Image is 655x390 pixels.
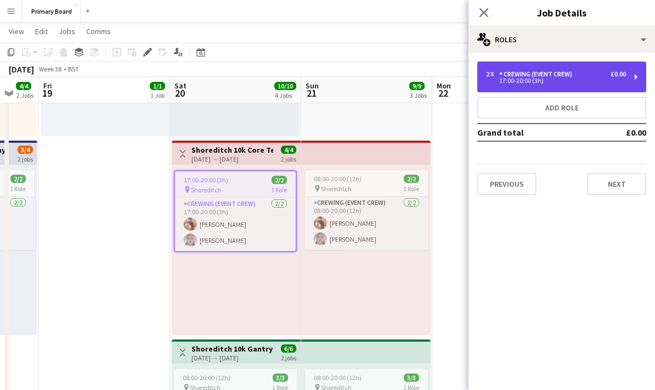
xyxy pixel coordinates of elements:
button: Add role [477,97,646,119]
span: 1/1 [150,82,165,90]
span: 2/2 [272,176,287,184]
div: [DATE] → [DATE] [191,155,273,163]
span: 08:00-20:00 (12h) [183,374,230,382]
app-card-role: Crewing (Event Crew)2/208:00-20:00 (12h)[PERSON_NAME][PERSON_NAME] [305,197,428,250]
span: 4/4 [16,82,31,90]
div: 2 jobs [281,154,296,163]
span: Edit [35,26,48,36]
h3: Shoreditch 10k Core Team [191,145,273,155]
div: 1 Job [150,91,165,99]
span: 08:00-20:00 (12h) [314,175,362,183]
div: 4 Jobs [275,91,296,99]
span: 3/3 [404,374,419,382]
span: Jobs [59,26,75,36]
span: 21 [304,87,319,99]
span: Mon [437,81,451,91]
td: Grand total [477,124,594,141]
span: 3/4 [18,146,33,154]
div: [DATE] [9,64,34,75]
span: Week 38 [36,65,64,73]
h3: Shoreditch 10k Gantry Team [191,344,273,354]
button: Primary Board [22,1,81,22]
button: Previous [477,173,537,195]
span: 1 Role [403,185,419,193]
span: 19 [42,87,52,99]
span: 20 [173,87,187,99]
div: 17:00-20:00 (3h) [486,78,626,83]
h3: Job Details [468,5,655,20]
div: [DATE] → [DATE] [191,354,273,362]
span: 10/10 [274,82,296,90]
app-job-card: 08:00-20:00 (12h)2/2 Shoreditch1 RoleCrewing (Event Crew)2/208:00-20:00 (12h)[PERSON_NAME][PERSON... [305,170,428,250]
span: 2/2 [404,175,419,183]
span: Shoreditch [321,185,352,193]
a: Jobs [54,24,80,38]
div: Roles [468,26,655,53]
span: Sun [306,81,319,91]
span: Comms [86,26,111,36]
div: 2 jobs [281,353,296,362]
span: 1 Role [271,186,287,194]
span: 17:00-20:00 (3h) [184,176,228,184]
a: Edit [31,24,52,38]
span: Shoreditch [191,186,222,194]
div: 2 jobs [18,154,33,163]
span: Fri [43,81,52,91]
app-job-card: 17:00-20:00 (3h)2/2 Shoreditch1 RoleCrewing (Event Crew)2/217:00-20:00 (3h)[PERSON_NAME][PERSON_N... [174,170,297,252]
span: 08:00-20:00 (12h) [314,374,362,382]
a: View [4,24,29,38]
button: Next [587,173,646,195]
span: Sat [174,81,187,91]
a: Comms [82,24,115,38]
span: View [9,26,24,36]
div: BST [68,65,79,73]
span: 4/4 [281,146,296,154]
div: 2 Jobs [16,91,33,99]
div: 3 Jobs [410,91,427,99]
span: 9/9 [409,82,425,90]
span: 2/2 [10,175,26,183]
app-card-role: Crewing (Event Crew)2/217:00-20:00 (3h)[PERSON_NAME][PERSON_NAME] [175,198,296,251]
span: 3/3 [273,374,288,382]
span: 1 Role [10,185,26,193]
td: £0.00 [594,124,646,141]
div: 2 x [486,70,499,78]
div: Crewing (Event Crew) [499,70,577,78]
span: 6/6 [281,344,296,353]
div: £0.00 [611,70,626,78]
span: 22 [435,87,451,99]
